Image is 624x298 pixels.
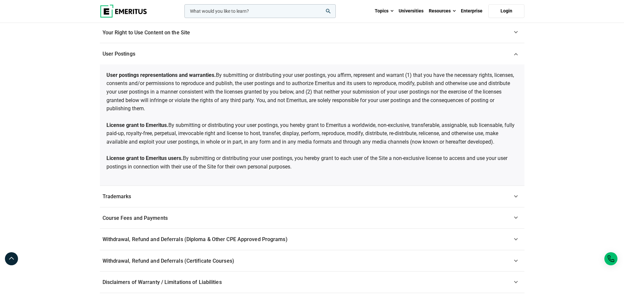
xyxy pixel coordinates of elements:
a: Withdrawal, Refund and Deferrals (Certificate Courses) [100,250,524,272]
span: Disclaimers of Warranty / Limitations of Liabilities [103,279,222,285]
a: Your Right to Use Content on the Site [100,22,524,44]
strong: User postings representations and warranties. [106,72,216,78]
p: By submitting or distributing your user postings, you hereby grant to each user of the Site a non... [106,154,518,171]
span: User Postings [103,51,135,57]
a: Course Fees and Payments [100,207,524,229]
a: Login [488,4,524,18]
span: Course Fees and Payments [103,215,168,221]
span: Withdrawal, Refund and Deferrals (Diploma & Other CPE Approved Programs) [103,236,288,242]
input: woocommerce-product-search-field-0 [184,4,336,18]
a: User Postings [100,43,524,65]
span: Trademarks [103,193,131,200]
strong: License grant to Emeritus. [106,122,168,128]
span: Your Right to Use Content on the Site [103,29,190,36]
a: Withdrawal, Refund and Deferrals (Diploma & Other CPE Approved Programs) [100,229,524,250]
a: Trademarks [100,186,524,207]
p: By submitting or distributing your user postings, you affirm, represent and warrant (1) that you ... [106,71,518,113]
a: Disclaimers of Warranty / Limitations of Liabilities [100,272,524,293]
strong: License grant to Emeritus users. [106,155,183,161]
span: Withdrawal, Refund and Deferrals (Certificate Courses) [103,258,234,264]
p: By submitting or distributing your user postings, you hereby grant to Emeritus a worldwide, non-e... [106,121,518,146]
